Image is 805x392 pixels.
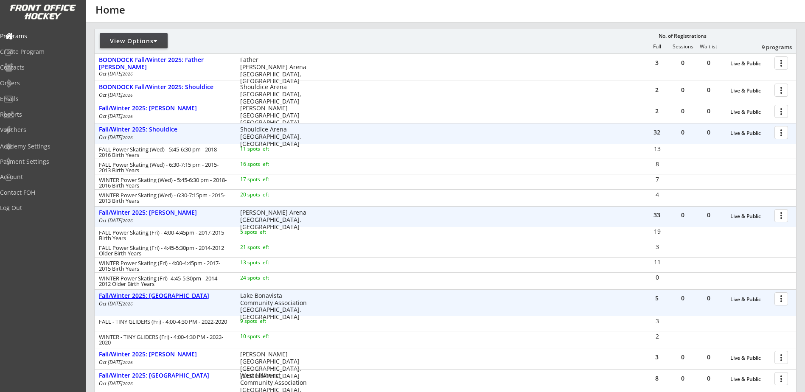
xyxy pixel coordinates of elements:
[240,275,295,280] div: 24 spots left
[645,161,670,167] div: 8
[774,292,788,305] button: more_vert
[240,126,307,147] div: Shouldice Arena [GEOGRAPHIC_DATA], [GEOGRAPHIC_DATA]
[696,375,721,381] div: 0
[696,60,721,66] div: 0
[645,229,670,235] div: 19
[240,351,307,379] div: [PERSON_NAME][GEOGRAPHIC_DATA] [GEOGRAPHIC_DATA], [GEOGRAPHIC_DATA]
[748,43,792,51] div: 9 programs
[240,56,307,85] div: Father [PERSON_NAME] Arena [GEOGRAPHIC_DATA], [GEOGRAPHIC_DATA]
[123,71,133,77] em: 2026
[240,245,295,250] div: 21 spots left
[99,360,229,365] div: Oct [DATE]
[99,351,231,358] div: Fall/Winter 2025: [PERSON_NAME]
[240,292,307,321] div: Lake Bonavista Community Association [GEOGRAPHIC_DATA], [GEOGRAPHIC_DATA]
[99,135,229,140] div: Oct [DATE]
[123,113,133,119] em: 2026
[123,381,133,386] em: 2026
[730,88,770,94] div: Live & Public
[774,126,788,139] button: more_vert
[99,381,229,386] div: Oct [DATE]
[99,126,231,133] div: Fall/Winter 2025: Shouldice
[644,108,670,114] div: 2
[696,354,721,360] div: 0
[240,230,295,235] div: 5 spots left
[670,44,696,50] div: Sessions
[670,60,696,66] div: 0
[645,274,670,280] div: 0
[99,245,229,256] div: FALL Power Skating (Fri) - 4:45-5:30pm - 2014-2012 Older Birth Years
[99,301,229,306] div: Oct [DATE]
[645,244,670,250] div: 3
[123,359,133,365] em: 2026
[100,37,168,45] div: View Options
[696,44,721,50] div: Waitlist
[670,129,696,135] div: 0
[99,334,229,345] div: WINTER - TINY GLIDERS (Fri) - 4:00-4:30 PM - 2022-2020
[644,295,670,301] div: 5
[99,319,229,325] div: FALL - TINY GLIDERS (Fri) - 4:00-4:30 PM - 2022-2020
[645,146,670,152] div: 13
[644,375,670,381] div: 8
[644,60,670,66] div: 3
[644,354,670,360] div: 3
[730,355,770,361] div: Live & Public
[774,84,788,97] button: more_vert
[774,351,788,364] button: more_vert
[99,177,229,188] div: WINTER Power Skating (Wed) - 5:45-6:30 pm - 2018-2016 Birth Years
[99,209,231,216] div: Fall/Winter 2025: [PERSON_NAME]
[240,105,307,133] div: [PERSON_NAME][GEOGRAPHIC_DATA] [GEOGRAPHIC_DATA], [GEOGRAPHIC_DATA]
[696,87,721,93] div: 0
[240,146,295,151] div: 11 spots left
[730,109,770,115] div: Live & Public
[696,129,721,135] div: 0
[240,260,295,265] div: 13 spots left
[240,162,295,167] div: 16 spots left
[644,44,670,50] div: Full
[645,192,670,198] div: 4
[99,114,229,119] div: Oct [DATE]
[99,276,229,287] div: WINTER Power Skating (Fri)- 4:45-5:30pm - 2014-2012 Older Birth Years
[123,134,133,140] em: 2026
[774,372,788,385] button: more_vert
[645,333,670,339] div: 2
[730,61,770,67] div: Live & Public
[730,297,770,302] div: Live & Public
[240,209,307,230] div: [PERSON_NAME] Arena [GEOGRAPHIC_DATA], [GEOGRAPHIC_DATA]
[774,209,788,222] button: more_vert
[670,354,696,360] div: 0
[99,230,229,241] div: FALL Power Skating (Fri) - 4:00-4:45pm - 2017-2015 Birth Years
[670,295,696,301] div: 0
[670,375,696,381] div: 0
[645,259,670,265] div: 11
[240,192,295,197] div: 20 spots left
[99,193,229,204] div: WINTER Power Skating (Wed) - 6:30-7:15pm - 2015-2013 Birth Years
[696,108,721,114] div: 0
[123,218,133,224] em: 2026
[99,71,229,76] div: Oct [DATE]
[774,56,788,70] button: more_vert
[123,301,133,307] em: 2026
[99,372,231,379] div: Fall/Winter 2025: [GEOGRAPHIC_DATA]
[730,376,770,382] div: Live & Public
[240,177,295,182] div: 17 spots left
[645,318,670,324] div: 3
[730,213,770,219] div: Live & Public
[99,260,229,272] div: WINTER Power Skating (Fri) - 4:00-4:45pm - 2017-2015 Birth Years
[644,87,670,93] div: 2
[656,33,709,39] div: No. of Registrations
[774,105,788,118] button: more_vert
[645,176,670,182] div: 7
[99,105,231,112] div: Fall/Winter 2025: [PERSON_NAME]
[644,212,670,218] div: 33
[730,130,770,136] div: Live & Public
[99,84,231,91] div: BOONDOCK Fall/Winter 2025: Shouldice
[240,84,307,105] div: Shouldice Arena [GEOGRAPHIC_DATA], [GEOGRAPHIC_DATA]
[123,92,133,98] em: 2026
[99,147,229,158] div: FALL Power Skating (Wed) - 5:45-6:30 pm - 2018-2016 Birth Years
[240,334,295,339] div: 10 spots left
[670,212,696,218] div: 0
[99,292,231,300] div: Fall/Winter 2025: [GEOGRAPHIC_DATA]
[696,212,721,218] div: 0
[99,162,229,173] div: FALL Power Skating (Wed) - 6:30-7:15 pm - 2015-2013 Birth Years
[99,56,231,71] div: BOONDOCK Fall/Winter 2025: Father [PERSON_NAME]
